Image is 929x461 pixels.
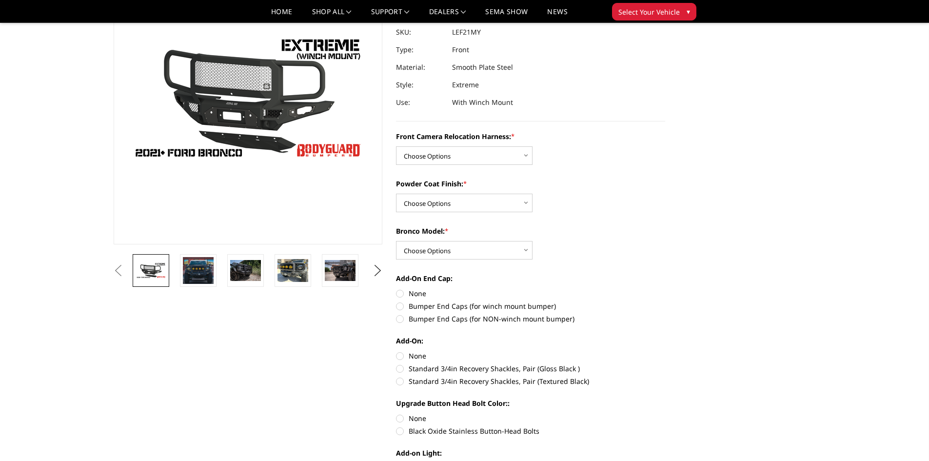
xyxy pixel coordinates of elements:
[396,76,445,94] dt: Style:
[880,414,929,461] iframe: Chat Widget
[312,8,352,22] a: shop all
[230,260,261,281] img: Bronco Extreme Front (winch mount)
[612,3,696,20] button: Select Your Vehicle
[396,351,665,361] label: None
[396,131,665,141] label: Front Camera Relocation Harness:
[396,273,665,283] label: Add-On End Cap:
[396,398,665,408] label: Upgrade Button Head Bolt Color::
[396,179,665,189] label: Powder Coat Finish:
[271,8,292,22] a: Home
[325,260,356,281] img: Bronco Extreme Front (winch mount)
[452,94,513,111] dd: With Winch Mount
[547,8,567,22] a: News
[452,76,479,94] dd: Extreme
[396,59,445,76] dt: Material:
[111,263,126,278] button: Previous
[687,6,690,17] span: ▾
[396,363,665,374] label: Standard 3/4in Recovery Shackles, Pair (Gloss Black )
[371,8,410,22] a: Support
[429,8,466,22] a: Dealers
[396,301,665,311] label: Bumper End Caps (for winch mount bumper)
[396,226,665,236] label: Bronco Model:
[396,23,445,41] dt: SKU:
[396,41,445,59] dt: Type:
[618,7,680,17] span: Select Your Vehicle
[136,262,166,279] img: Bronco Extreme Front (winch mount)
[396,426,665,436] label: Black Oxide Stainless Button-Head Bolts
[396,448,665,458] label: Add-on Light:
[370,263,385,278] button: Next
[396,336,665,346] label: Add-On:
[396,314,665,324] label: Bumper End Caps (for NON-winch mount bumper)
[396,413,665,423] label: None
[452,23,481,41] dd: LEF21MY
[396,376,665,386] label: Standard 3/4in Recovery Shackles, Pair (Textured Black)
[396,94,445,111] dt: Use:
[277,259,308,282] img: Bronco Extreme Front (winch mount)
[183,257,214,283] img: Bronco Extreme Front (winch mount)
[396,288,665,299] label: None
[485,8,528,22] a: SEMA Show
[452,59,513,76] dd: Smooth Plate Steel
[452,41,469,59] dd: Front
